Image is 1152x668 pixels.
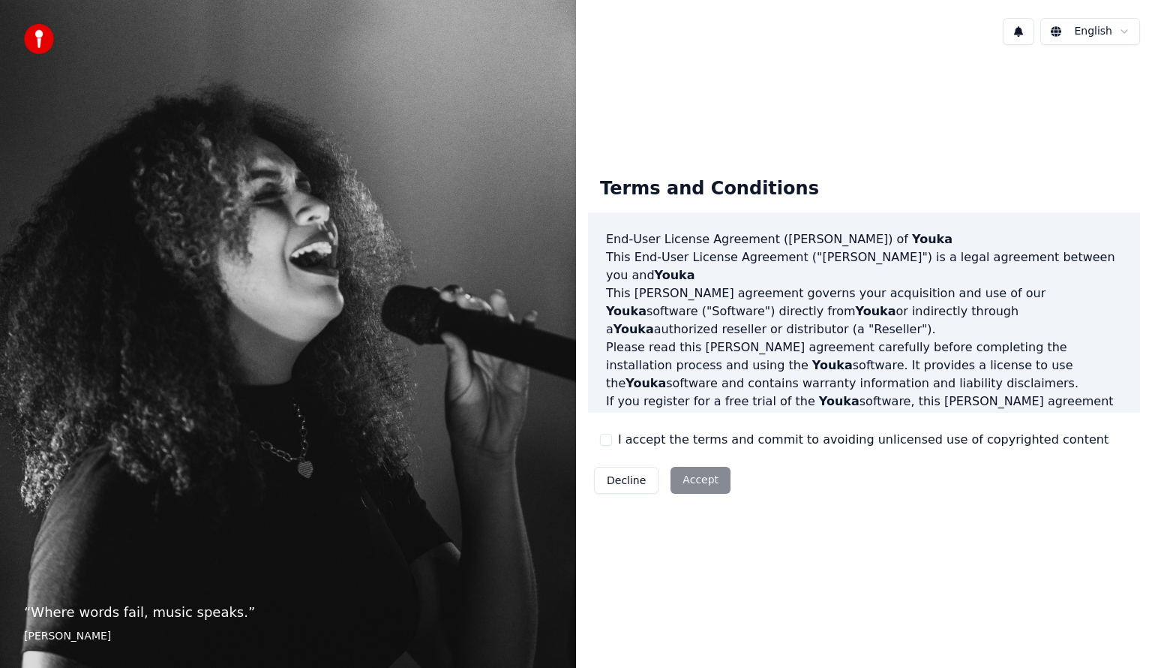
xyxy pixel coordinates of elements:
span: Youka [812,358,853,372]
span: Youka [606,304,646,318]
span: Youka [819,394,859,408]
p: This End-User License Agreement ("[PERSON_NAME]") is a legal agreement between you and [606,248,1122,284]
label: I accept the terms and commit to avoiding unlicensed use of copyrighted content [618,431,1108,449]
span: Youka [613,322,654,336]
img: youka [24,24,54,54]
p: This [PERSON_NAME] agreement governs your acquisition and use of our software ("Software") direct... [606,284,1122,339]
p: If you register for a free trial of the software, this [PERSON_NAME] agreement will also govern t... [606,393,1122,465]
p: “ Where words fail, music speaks. ” [24,602,552,623]
span: Youka [625,376,666,390]
p: Please read this [PERSON_NAME] agreement carefully before completing the installation process and... [606,339,1122,393]
span: Youka [1059,412,1099,426]
div: Terms and Conditions [588,165,831,213]
span: Youka [912,232,952,246]
span: Youka [655,268,695,282]
button: Decline [594,467,658,494]
span: Youka [856,304,896,318]
footer: [PERSON_NAME] [24,629,552,644]
h3: End-User License Agreement ([PERSON_NAME]) of [606,230,1122,248]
